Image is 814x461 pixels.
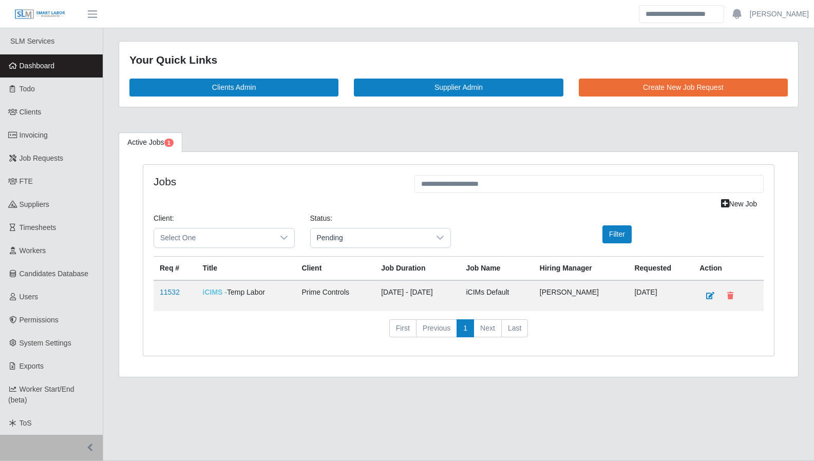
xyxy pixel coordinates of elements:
[375,280,460,311] td: [DATE] - [DATE]
[534,280,629,311] td: [PERSON_NAME]
[154,228,274,247] span: Select One
[154,256,197,280] th: Req #
[20,131,48,139] span: Invoicing
[154,175,399,188] h4: Jobs
[129,52,788,68] div: Your Quick Links
[20,316,59,324] span: Permissions
[460,280,533,311] td: iCIMs Default
[8,385,74,404] span: Worker Start/End (beta)
[20,270,89,278] span: Candidates Database
[20,339,71,347] span: System Settings
[197,256,296,280] th: Title
[14,9,66,20] img: SLM Logo
[20,223,56,232] span: Timesheets
[534,256,629,280] th: Hiring Manager
[20,62,55,70] span: Dashboard
[20,419,32,427] span: ToS
[20,154,64,162] span: Job Requests
[20,293,39,301] span: Users
[693,256,764,280] th: Action
[602,225,632,243] button: Filter
[579,79,788,97] a: Create New Job Request
[460,256,533,280] th: Job Name
[20,177,33,185] span: FTE
[154,319,764,346] nav: pagination
[310,213,333,224] label: Status:
[160,288,180,296] a: 11532
[628,280,693,311] td: [DATE]
[714,195,764,213] a: New Job
[154,213,174,224] label: Client:
[311,228,430,247] span: Pending
[375,256,460,280] th: Job Duration
[750,9,809,20] a: [PERSON_NAME]
[203,288,227,296] span: iCIMS -
[20,362,44,370] span: Exports
[295,280,375,311] td: Prime Controls
[20,85,35,93] span: Todo
[628,256,693,280] th: Requested
[20,108,42,116] span: Clients
[354,79,563,97] a: Supplier Admin
[20,246,46,255] span: Workers
[10,37,54,45] span: SLM Services
[197,280,296,311] td: Temp Labor
[295,256,375,280] th: Client
[119,132,182,152] a: Active Jobs
[164,139,174,147] span: Pending Jobs
[129,79,338,97] a: Clients Admin
[457,319,474,338] a: 1
[639,5,724,23] input: Search
[20,200,49,208] span: Suppliers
